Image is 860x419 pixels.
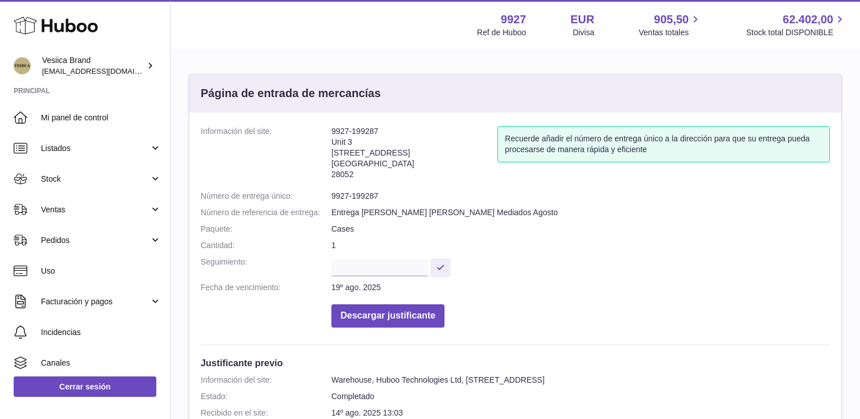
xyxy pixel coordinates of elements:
div: Vesiica Brand [42,55,144,77]
h3: Página de entrada de mercancías [201,86,381,101]
span: Canales [41,358,161,368]
address: 9927-199287 Unit 3 [STREET_ADDRESS] [GEOGRAPHIC_DATA] 28052 [331,126,497,185]
span: 905,50 [654,12,689,27]
button: Descargar justificante [331,304,444,328]
span: Ventas totales [639,27,702,38]
h3: Justificante previo [201,357,830,369]
a: 905,50 Ventas totales [639,12,702,38]
div: Recuerde añadir el número de entrega único a la dirección para que su entrega pueda procesarse de... [497,126,830,162]
img: logistic@vesiica.com [14,57,31,74]
dd: Warehouse, Huboo Technologies Ltd, [STREET_ADDRESS] [331,375,830,386]
span: 62.402,00 [783,12,833,27]
dt: Información del site: [201,126,331,185]
span: Stock total DISPONIBLE [746,27,846,38]
span: Mi panel de control [41,112,161,123]
strong: EUR [571,12,595,27]
span: Stock [41,174,149,185]
a: 62.402,00 Stock total DISPONIBLE [746,12,846,38]
dd: 19º ago. 2025 [331,282,830,293]
dt: Número de entrega único: [201,191,331,202]
dt: Estado: [201,391,331,402]
dt: Recibido en el site: [201,408,331,418]
dt: Número de referencia de entrega: [201,207,331,218]
span: Incidencias [41,327,161,338]
dd: 1 [331,240,830,251]
span: Uso [41,266,161,276]
dt: Paquete: [201,224,331,234]
dd: 14º ago. 2025 13:03 [331,408,830,418]
strong: 9927 [501,12,526,27]
dt: Información del site: [201,375,331,386]
span: Listados [41,143,149,154]
dt: Seguimiento: [201,257,331,276]
dd: Entrega [PERSON_NAME] [PERSON_NAME] Mediados Agosto [331,207,830,218]
dd: Completado [331,391,830,402]
dt: Fecha de vencimiento: [201,282,331,293]
dt: Cantidad: [201,240,331,251]
span: [EMAIL_ADDRESS][DOMAIN_NAME] [42,66,167,76]
div: Divisa [573,27,595,38]
span: Ventas [41,204,149,215]
div: Ref de Huboo [477,27,526,38]
dd: 9927-199287 [331,191,830,202]
a: Cerrar sesión [14,376,156,397]
dd: Cases [331,224,830,234]
span: Facturación y pagos [41,296,149,307]
span: Pedidos [41,235,149,246]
